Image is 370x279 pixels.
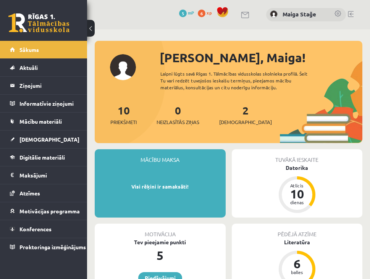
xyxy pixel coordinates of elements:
[10,148,78,166] a: Digitālie materiāli
[19,190,40,197] span: Atzīmes
[95,224,226,238] div: Motivācija
[286,258,309,270] div: 6
[110,103,137,126] a: 10Priekšmeti
[10,41,78,58] a: Sākums
[219,118,272,126] span: [DEMOGRAPHIC_DATA]
[188,10,194,16] span: mP
[10,131,78,148] a: [DEMOGRAPHIC_DATA]
[157,118,199,126] span: Neizlasītās ziņas
[179,10,187,17] span: 5
[270,10,278,18] img: Maiga Stağe
[207,10,212,16] span: xp
[160,48,362,67] div: [PERSON_NAME], Maiga!
[10,238,78,256] a: Proktoringa izmēģinājums
[160,70,321,91] div: Laipni lūgts savā Rīgas 1. Tālmācības vidusskolas skolnieka profilā. Šeit Tu vari redzēt tuvojošo...
[110,118,137,126] span: Priekšmeti
[19,244,86,250] span: Proktoringa izmēģinājums
[283,10,326,19] a: Maiga Stağe
[19,226,52,232] span: Konferences
[232,238,363,246] div: Literatūra
[10,220,78,238] a: Konferences
[10,184,78,202] a: Atzīmes
[10,166,78,184] a: Maksājumi
[19,95,78,112] legend: Informatīvie ziņojumi
[232,164,363,172] div: Datorika
[95,149,226,164] div: Mācību maksa
[219,103,272,126] a: 2[DEMOGRAPHIC_DATA]
[286,270,309,274] div: balles
[232,149,363,164] div: Tuvākā ieskaite
[198,10,215,16] a: 6 xp
[232,164,363,214] a: Datorika Atlicis 10 dienas
[10,77,78,94] a: Ziņojumi
[95,246,226,264] div: 5
[8,13,69,32] a: Rīgas 1. Tālmācības vidusskola
[10,113,78,130] a: Mācību materiāli
[179,10,194,16] a: 5 mP
[232,224,363,238] div: Pēdējā atzīme
[19,136,79,143] span: [DEMOGRAPHIC_DATA]
[157,103,199,126] a: 0Neizlasītās ziņas
[19,208,80,214] span: Motivācijas programma
[286,183,309,188] div: Atlicis
[19,154,65,161] span: Digitālie materiāli
[19,64,38,71] span: Aktuāli
[198,10,205,17] span: 6
[19,46,39,53] span: Sākums
[19,118,62,125] span: Mācību materiāli
[286,200,309,205] div: dienas
[19,77,78,94] legend: Ziņojumi
[95,238,226,246] div: Tev pieejamie punkti
[286,188,309,200] div: 10
[99,183,222,190] p: Visi rēķini ir samaksāti!
[19,166,78,184] legend: Maksājumi
[10,95,78,112] a: Informatīvie ziņojumi
[10,59,78,76] a: Aktuāli
[10,202,78,220] a: Motivācijas programma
